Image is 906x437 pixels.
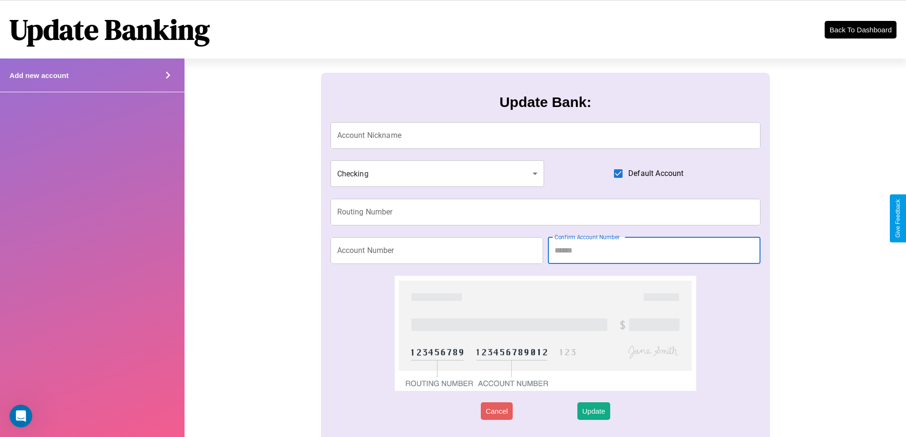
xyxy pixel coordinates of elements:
[499,94,591,110] h3: Update Bank:
[395,276,696,391] img: check
[825,21,896,39] button: Back To Dashboard
[10,71,68,79] h4: Add new account
[10,10,210,49] h1: Update Banking
[628,168,683,179] span: Default Account
[577,402,610,420] button: Update
[10,405,32,427] iframe: Intercom live chat
[331,160,545,187] div: Checking
[555,233,620,241] label: Confirm Account Number
[895,199,901,238] div: Give Feedback
[481,402,513,420] button: Cancel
